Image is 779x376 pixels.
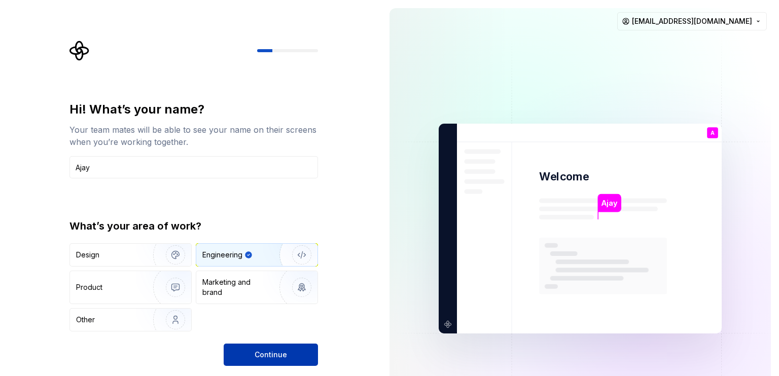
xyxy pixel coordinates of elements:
div: Other [76,315,95,325]
button: [EMAIL_ADDRESS][DOMAIN_NAME] [617,12,767,30]
span: Continue [255,350,287,360]
div: Product [76,282,102,292]
div: Design [76,250,99,260]
div: Engineering [202,250,242,260]
input: Han Solo [69,156,318,178]
p: Ajay [601,198,617,209]
div: Hi! What’s your name? [69,101,318,118]
p: Welcome [539,169,589,184]
button: Continue [224,344,318,366]
span: [EMAIL_ADDRESS][DOMAIN_NAME] [632,16,752,26]
svg: Supernova Logo [69,41,90,61]
div: Marketing and brand [202,277,271,297]
div: What’s your area of work? [69,219,318,233]
div: Your team mates will be able to see your name on their screens when you’re working together. [69,124,318,148]
p: A [711,130,715,136]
